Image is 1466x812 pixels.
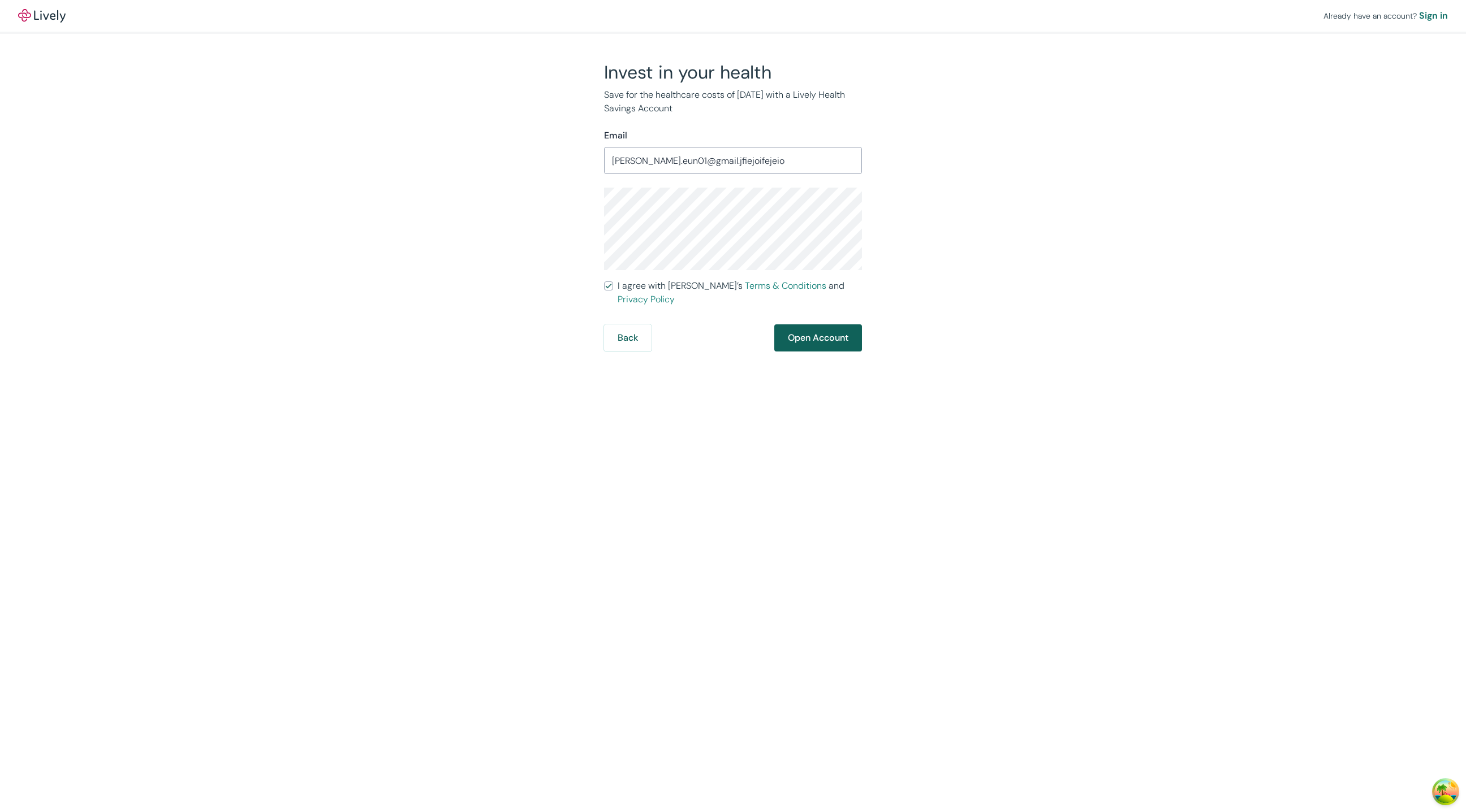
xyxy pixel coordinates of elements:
[1323,9,1448,23] div: Already have an account?
[604,324,652,351] button: Back
[18,9,66,23] a: LivelyLively
[604,129,627,142] label: Email
[604,88,862,115] p: Save for the healthcare costs of [DATE] with a Lively Health Savings Account
[774,324,862,351] button: Open Account
[618,293,675,305] a: Privacy Policy
[18,9,66,23] img: Lively
[618,279,862,306] span: I agree with [PERSON_NAME]’s and
[604,61,862,84] h2: Invest in your health
[745,280,826,292] a: Terms & Conditions
[1434,780,1457,803] button: Open Tanstack query devtools
[1419,9,1448,23] a: Sign in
